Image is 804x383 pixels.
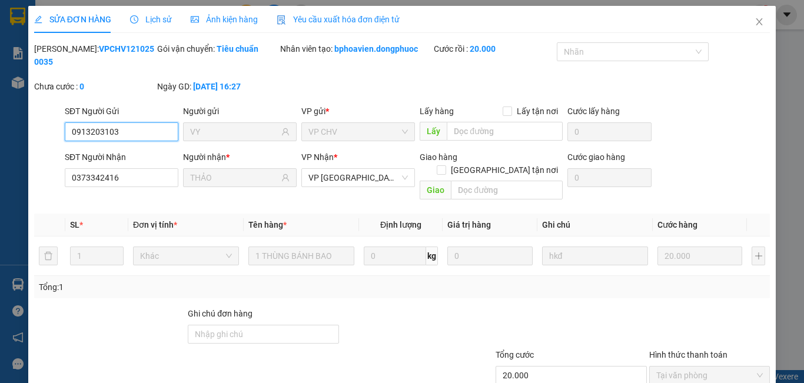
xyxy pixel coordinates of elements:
b: Tiêu chuẩn [217,44,258,54]
span: Yêu cầu xuất hóa đơn điện tử [277,15,400,24]
span: Đơn vị tính [133,220,177,229]
span: Bến xe [GEOGRAPHIC_DATA] [93,19,158,34]
span: Tên hàng [248,220,287,229]
input: Cước lấy hàng [567,122,652,141]
span: SỬA ĐƠN HÀNG [34,15,111,24]
input: Ghi Chú [542,247,648,265]
label: Cước lấy hàng [567,106,620,116]
img: icon [277,15,286,25]
span: kg [426,247,438,265]
span: clock-circle [130,15,138,24]
input: 0 [447,247,532,265]
span: Lấy tận nơi [512,105,563,118]
strong: ĐỒNG PHƯỚC [93,6,161,16]
b: [DATE] 16:27 [193,82,241,91]
button: plus [752,247,765,265]
span: Cước hàng [657,220,697,229]
span: SL [70,220,79,229]
span: 10:40:03 [DATE] [26,85,72,92]
div: Người gửi [183,105,297,118]
div: VP gửi [301,105,415,118]
input: 0 [657,247,742,265]
input: Tên người gửi [190,125,279,138]
div: Chưa cước : [34,80,155,93]
span: Lấy [420,122,447,141]
span: Lịch sử [130,15,172,24]
b: bphoavien.dongphuoc [334,44,418,54]
b: 0 [79,82,84,91]
span: Lấy hàng [420,106,454,116]
input: Cước giao hàng [567,168,652,187]
span: Định lượng [380,220,421,229]
span: Khác [140,247,232,265]
span: Hotline: 19001152 [93,52,144,59]
span: In ngày: [4,85,72,92]
div: Tổng: 1 [39,281,311,294]
div: [PERSON_NAME]: [34,42,155,68]
span: Tổng cước [496,350,534,359]
span: VPPD1210250008 [59,75,124,84]
span: [PERSON_NAME]: [4,76,124,83]
div: SĐT Người Gửi [65,105,178,118]
span: edit [34,15,42,24]
span: 01 Võ Văn Truyện, KP.1, Phường 2 [93,35,162,50]
span: Giá trị hàng [447,220,491,229]
button: Close [743,6,776,39]
span: Giao [420,181,451,199]
input: Dọc đường [447,122,563,141]
label: Cước giao hàng [567,152,625,162]
div: Nhân viên tạo: [280,42,431,55]
span: Ảnh kiện hàng [191,15,258,24]
div: Cước rồi : [434,42,554,55]
span: VP Phước Đông [308,169,408,186]
input: Ghi chú đơn hàng [188,325,339,344]
b: 20.000 [470,44,496,54]
div: Ngày GD: [157,80,278,93]
span: Giao hàng [420,152,457,162]
span: user [281,128,290,136]
div: Gói vận chuyển: [157,42,278,55]
div: SĐT Người Nhận [65,151,178,164]
label: Hình thức thanh toán [649,350,727,359]
input: VD: Bàn, Ghế [248,247,354,265]
span: ----------------------------------------- [32,64,144,73]
span: picture [191,15,199,24]
img: logo [4,7,57,59]
span: VP CHV [308,123,408,141]
span: user [281,174,290,182]
span: VP Nhận [301,152,334,162]
th: Ghi chú [537,214,653,237]
span: [GEOGRAPHIC_DATA] tận nơi [446,164,563,176]
div: Người nhận [183,151,297,164]
button: delete [39,247,58,265]
input: Dọc đường [451,181,563,199]
input: Tên người nhận [190,171,279,184]
label: Ghi chú đơn hàng [188,309,253,318]
span: close [755,17,764,26]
